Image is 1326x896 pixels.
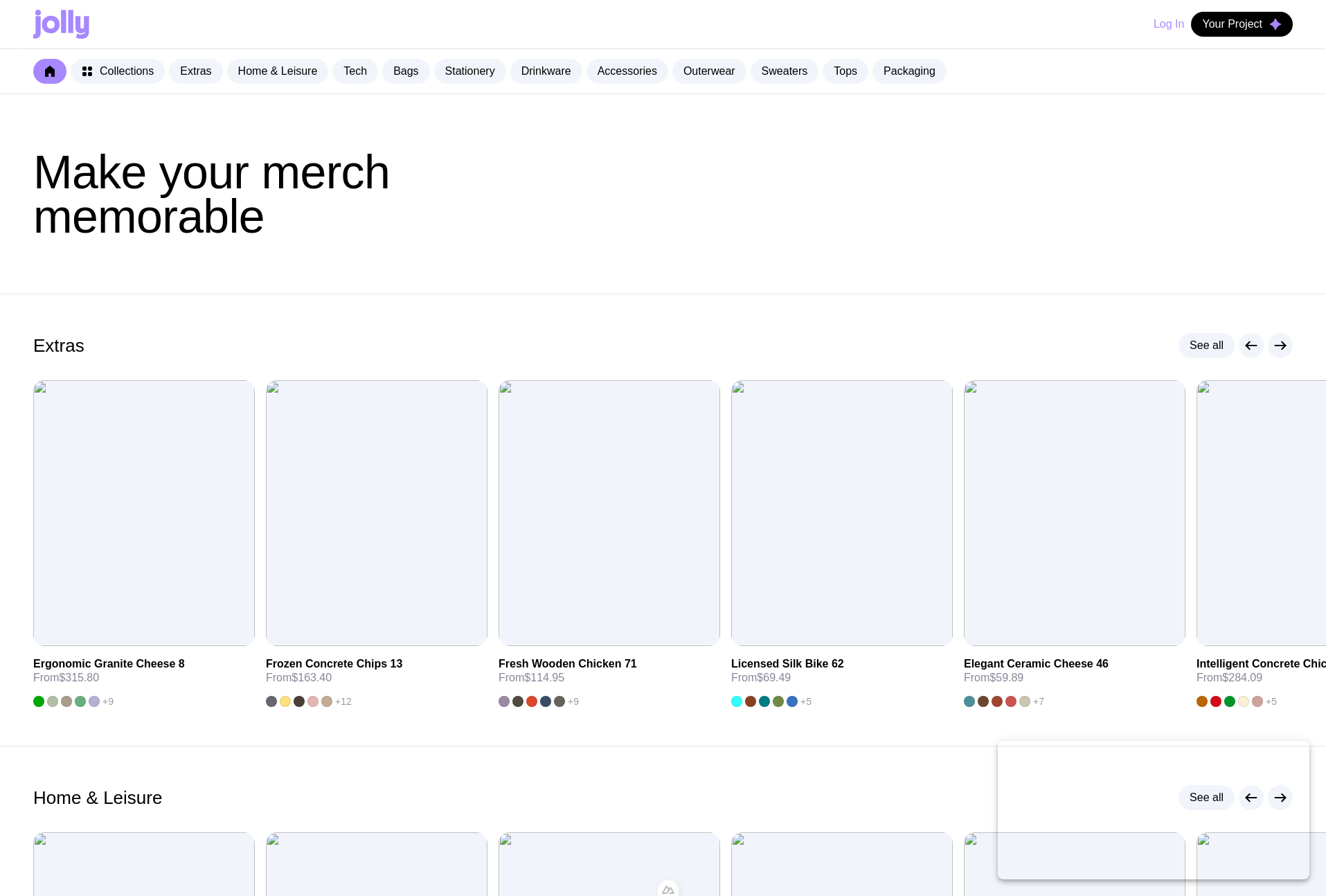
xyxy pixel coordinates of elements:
span: +9 [568,696,579,707]
span: $163.40 [292,672,332,683]
button: Log In [1154,12,1184,37]
a: Tech [332,59,378,84]
a: Extras [169,59,222,84]
span: $284.09 [1222,672,1262,683]
a: Drinkware [510,59,582,84]
a: Bags [382,59,429,84]
a: Licensed Silk Bike 62From$69.49+5 [731,646,953,707]
a: Elegant Ceramic Cheese 46From$59.89+7 [964,646,1185,707]
a: Home & Leisure [227,59,329,84]
a: Ergonomic Granite Cheese 8From$315.80+9 [33,646,255,707]
a: Outerwear [672,59,746,84]
h3: Fresh Wooden Chicken 71 [499,657,637,671]
span: From [1197,671,1262,685]
span: $315.80 [59,672,99,683]
h3: Elegant Ceramic Cheese 46 [964,657,1109,671]
span: +5 [1266,696,1277,707]
a: Packaging [872,59,947,84]
h2: Extras [33,335,84,356]
span: From [964,671,1023,685]
a: Accessories [586,59,668,84]
h3: Ergonomic Granite Cheese 8 [33,657,185,671]
span: From [266,671,332,685]
span: +9 [102,696,114,707]
span: From [731,671,791,685]
span: $114.95 [524,672,564,683]
a: Frozen Concrete Chips 13From$163.40+12 [266,646,487,707]
h2: Home & Leisure [33,787,162,808]
span: Collections [100,64,154,78]
a: See all [1179,333,1235,358]
button: Your Project [1191,12,1293,37]
h3: Frozen Concrete Chips 13 [266,657,402,671]
a: Tops [823,59,868,84]
h3: Licensed Silk Bike 62 [731,657,844,671]
span: Your Project [1202,17,1262,31]
span: +7 [1033,696,1044,707]
span: +12 [335,696,352,707]
span: Make your merch memorable [33,145,390,242]
a: Fresh Wooden Chicken 71From$114.95+9 [499,646,720,707]
span: From [33,671,99,685]
span: +5 [800,696,812,707]
span: From [499,671,564,685]
a: Collections [71,59,165,84]
span: $69.49 [757,672,791,683]
a: Sweaters [751,59,819,84]
a: Stationery [434,59,506,84]
span: $59.89 [989,672,1023,683]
